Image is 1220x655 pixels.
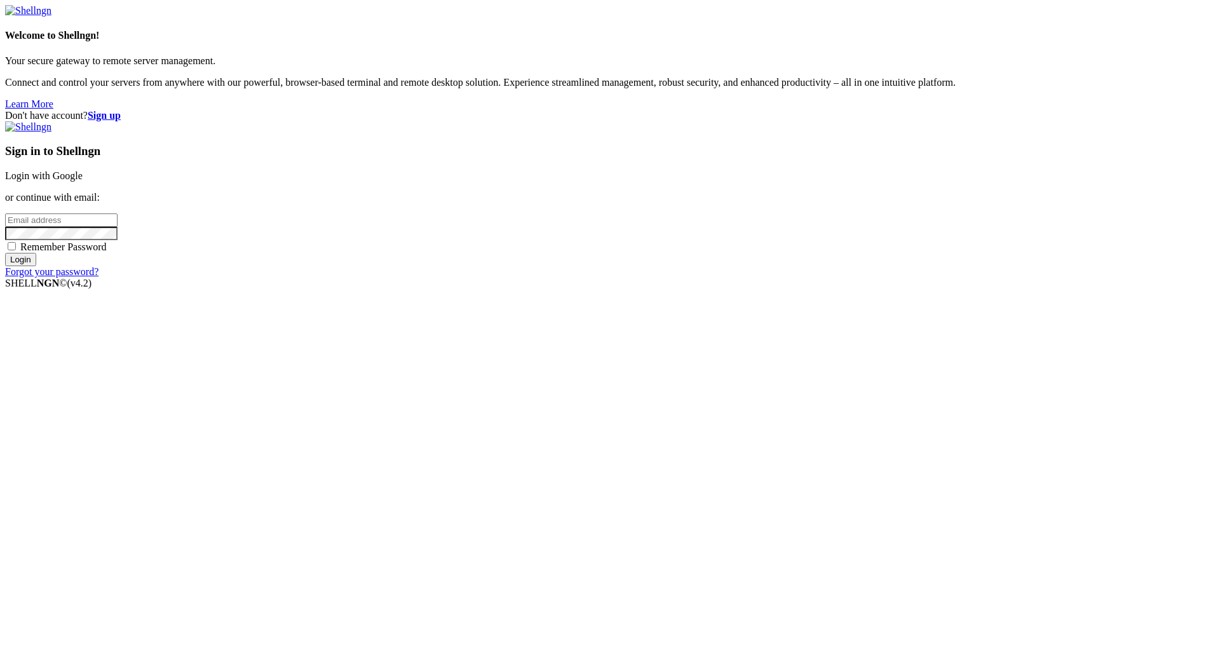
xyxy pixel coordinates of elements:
span: SHELL © [5,278,91,288]
a: Sign up [88,110,121,121]
img: Shellngn [5,121,51,133]
span: 4.2.0 [67,278,92,288]
input: Email address [5,213,118,227]
h4: Welcome to Shellngn! [5,30,1215,41]
input: Remember Password [8,242,16,250]
a: Learn More [5,98,53,109]
p: Connect and control your servers from anywhere with our powerful, browser-based terminal and remo... [5,77,1215,88]
p: or continue with email: [5,192,1215,203]
b: NGN [37,278,60,288]
p: Your secure gateway to remote server management. [5,55,1215,67]
a: Login with Google [5,170,83,181]
a: Forgot your password? [5,266,98,277]
div: Don't have account? [5,110,1215,121]
h3: Sign in to Shellngn [5,144,1215,158]
input: Login [5,253,36,266]
img: Shellngn [5,5,51,17]
span: Remember Password [20,241,107,252]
